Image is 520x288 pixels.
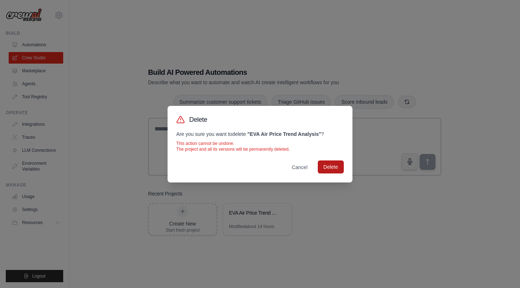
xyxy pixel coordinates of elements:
[318,160,344,173] button: Delete
[176,130,344,138] p: Are you sure you want to delete ?
[286,161,313,174] button: Cancel
[176,146,344,152] p: The project and all its versions will be permanently deleted.
[176,141,344,146] p: This action cannot be undone.
[247,131,321,137] strong: " EVA Air Price Trend Analysis "
[189,115,207,125] h3: Delete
